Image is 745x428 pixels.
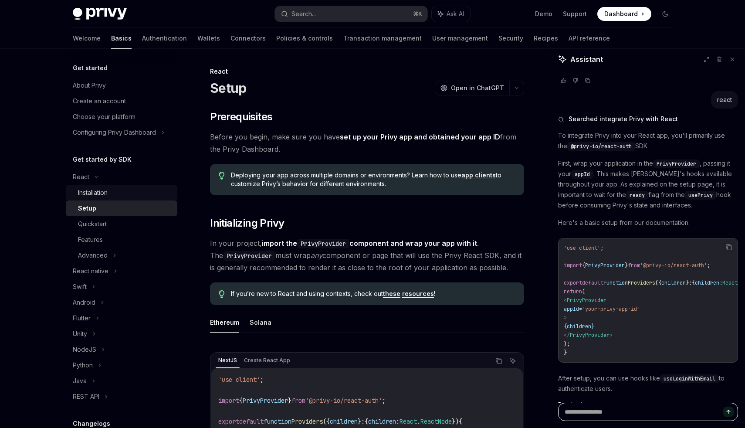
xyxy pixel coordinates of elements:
span: default [582,279,603,286]
a: Authentication [142,28,187,49]
p: First, wrap your application in the , passing it your . This makes [PERSON_NAME]'s hooks availabl... [558,158,738,211]
div: Quickstart [78,219,107,229]
span: } [288,397,291,404]
a: Wallets [197,28,220,49]
a: Transaction management [343,28,422,49]
div: Python [73,360,93,370]
button: Solana [250,312,271,333]
div: React native [73,266,108,276]
span: children [661,279,686,286]
a: React setup [558,401,738,408]
span: Assistant [570,54,603,65]
span: PrivyProvider [243,397,288,404]
span: appId [575,171,590,178]
span: '@privy-io/react-auth' [640,262,707,269]
span: } [358,418,361,425]
div: React [210,67,524,76]
div: Create React App [241,355,293,366]
a: app clients [461,171,496,179]
svg: Tip [219,172,225,180]
span: } [625,262,628,269]
code: PrivyProvider [223,251,275,261]
span: PrivyProvider [657,160,696,167]
div: React [73,172,89,182]
a: Security [498,28,523,49]
div: Search... [291,9,316,19]
a: Quickstart [66,216,177,232]
a: these [383,290,400,298]
h5: Get started by SDK [73,154,132,165]
span: ReactNode [420,418,452,425]
span: Prerequisites [210,110,272,124]
span: In your project, . The must wrap component or page that will use the Privy React SDK, and it is g... [210,237,524,274]
span: children [567,323,591,330]
span: ⌘ K [413,10,422,17]
div: react [717,95,732,104]
span: useLoginWithEmail [664,375,715,382]
span: > [610,332,613,339]
span: ; [382,397,386,404]
a: Support [563,10,587,18]
span: } [686,279,689,286]
div: Installation [78,187,108,198]
span: export [564,279,582,286]
a: Choose your platform [66,109,177,125]
span: function [264,418,291,425]
span: : [396,418,400,425]
span: children [695,279,719,286]
button: Toggle dark mode [658,7,672,21]
span: ( [582,288,585,295]
span: Providers [291,418,323,425]
span: Ask AI [447,10,464,18]
em: any [311,251,322,260]
span: PrivyProvider [585,262,625,269]
span: usePrivy [688,192,713,199]
span: export [218,418,239,425]
a: User management [432,28,488,49]
span: '@privy-io/react-auth' [305,397,382,404]
span: @privy-io/react-auth [571,143,632,150]
span: appId [564,306,579,313]
div: Choose your platform [73,112,135,122]
span: ({ [655,279,661,286]
a: About Privy [66,78,177,93]
button: Search...⌘K [275,6,427,22]
button: Searched integrate Privy with React [558,115,738,123]
span: children [330,418,358,425]
span: Open in ChatGPT [451,84,504,92]
strong: import the component and wrap your app with it [262,239,477,248]
span: "your-privy-app-id" [582,306,640,313]
span: ({ [323,418,330,425]
div: NextJS [216,355,240,366]
a: Create an account [66,93,177,109]
span: 'use client' [564,245,600,251]
div: Flutter [73,313,91,323]
div: Configuring Privy Dashboard [73,127,156,138]
span: Before you begin, make sure you have from the Privy Dashboard. [210,131,524,155]
span: { [365,418,368,425]
div: Create an account [73,96,126,106]
span: }) [452,418,459,425]
span: children [368,418,396,425]
div: Unity [73,329,87,339]
a: set up your Privy app and obtained your app ID [340,132,500,142]
span: Searched integrate Privy with React [569,115,678,123]
span: React [722,279,738,286]
span: PrivyProvider [570,332,610,339]
a: Connectors [230,28,266,49]
span: } [564,349,567,356]
button: Ask AI [432,6,470,22]
span: { [459,418,462,425]
div: Swift [73,282,87,292]
span: ; [260,376,264,384]
div: NodeJS [73,344,96,355]
span: : [689,279,692,286]
img: dark logo [73,8,127,20]
span: import [564,262,582,269]
span: default [239,418,264,425]
span: Dashboard [604,10,638,18]
button: Open in ChatGPT [435,81,509,95]
span: = [579,306,582,313]
span: Providers [628,279,655,286]
a: Setup [66,200,177,216]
